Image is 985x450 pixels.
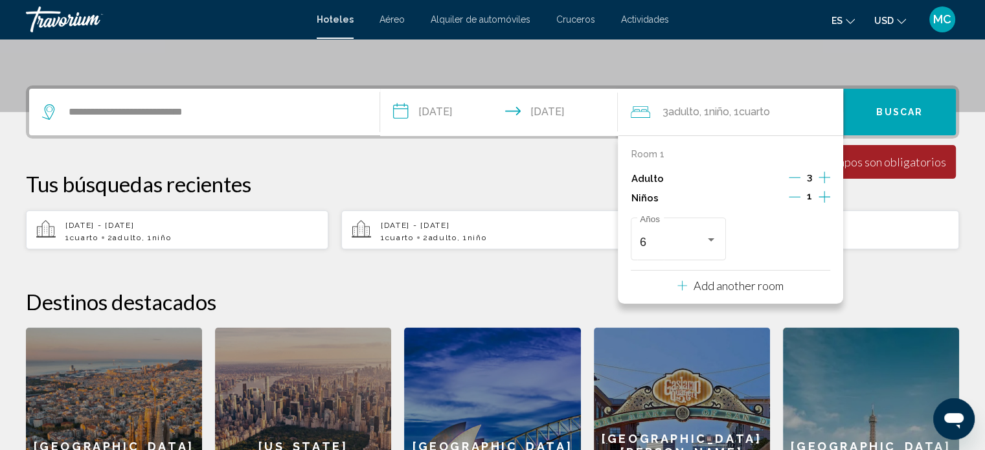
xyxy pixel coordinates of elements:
button: Decrement adults [789,171,800,186]
span: Cuarto [70,233,98,242]
span: Cuarto [385,233,414,242]
p: Room 1 [631,149,664,159]
span: , 1 [142,233,172,242]
button: Travelers: 3 adults, 1 child [618,89,843,135]
button: Add another room [677,271,784,297]
p: Niños [631,193,658,204]
span: Adulto [668,106,699,118]
p: Add another room [694,278,784,293]
span: , 1 [699,103,729,121]
span: 2 [423,233,457,242]
h2: Destinos destacados [26,289,959,315]
span: 1 [381,233,414,242]
div: Todos los campos son obligatorios [776,155,946,169]
p: [DATE] - [DATE] [65,221,318,230]
a: Alquiler de automóviles [431,14,530,25]
span: Niño [468,233,487,242]
span: Niño [708,106,729,118]
a: Cruceros [556,14,595,25]
p: Tus búsquedas recientes [26,171,959,197]
a: Aéreo [379,14,405,25]
p: [DATE] - [DATE] [381,221,633,230]
a: Travorium [26,6,304,32]
iframe: Button to launch messaging window [933,398,975,440]
span: Adulto [428,233,457,242]
span: 3 [662,103,699,121]
a: Actividades [621,14,669,25]
span: Adulto [113,233,141,242]
button: Buscar [843,89,956,135]
div: Search widget [29,89,956,135]
button: [DATE] - [DATE]1Cuarto2Adulto, 1Niño [341,210,644,250]
span: 2 [108,233,142,242]
span: 1 [65,233,98,242]
a: Hoteles [317,14,354,25]
button: Change language [832,11,855,30]
button: [DATE] - [DATE]1Cuarto2Adulto, 1Niño [26,210,328,250]
span: Buscar [876,107,923,118]
span: , 1 [457,233,487,242]
button: Change currency [874,11,906,30]
span: es [832,16,843,26]
button: Check-in date: Aug 30, 2025 Check-out date: Sep 1, 2025 [380,89,618,135]
p: Adulto [631,174,663,185]
span: 1 [807,191,812,201]
button: Decrement children [789,190,800,206]
span: 3 [807,172,812,182]
span: Cuarto [738,106,769,118]
span: MC [933,13,951,26]
button: Increment children [819,188,830,208]
button: Increment adults [819,169,830,188]
span: 6 [640,236,646,249]
span: Niño [152,233,172,242]
span: USD [874,16,894,26]
button: User Menu [925,6,959,33]
span: , 1 [729,103,769,121]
